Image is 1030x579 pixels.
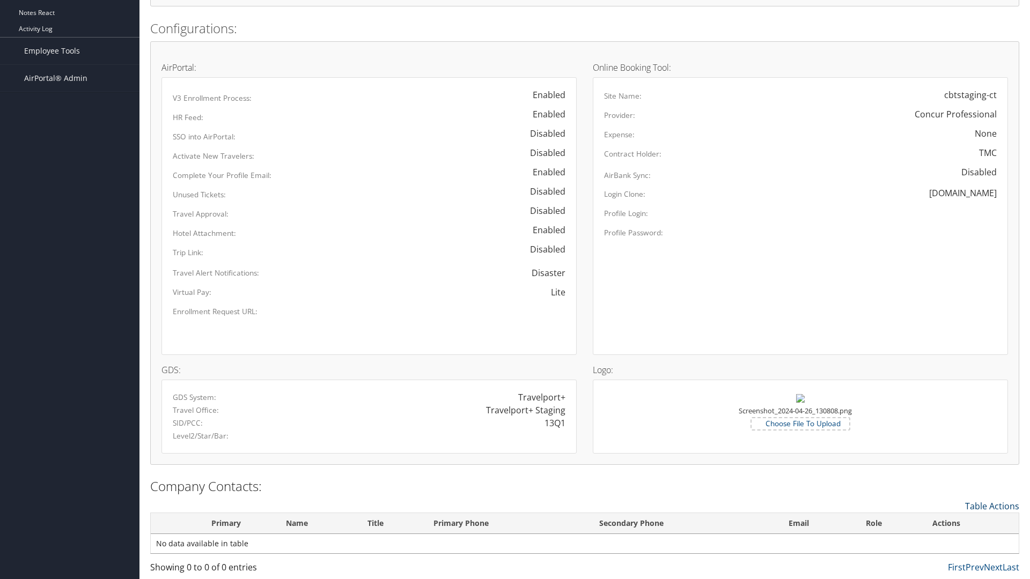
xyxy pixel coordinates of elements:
[173,392,216,403] label: GDS System:
[796,394,805,403] img: Screenshot_2024-04-26_130808.png
[519,243,565,256] div: Disabled
[979,146,997,159] div: TMC
[604,129,635,140] label: Expense:
[161,63,577,72] h4: AirPortal:
[929,187,997,199] div: [DOMAIN_NAME]
[604,189,645,199] label: Login Clone:
[150,19,1019,38] h2: Configurations:
[176,513,276,534] th: Primary
[604,170,651,181] label: AirBank Sync:
[856,513,922,534] th: Role
[522,88,565,101] div: Enabled
[173,93,252,103] label: V3 Enrollment Process:
[521,262,565,284] span: Disaster
[173,151,254,161] label: Activate New Travelers:
[424,513,590,534] th: Primary Phone
[24,65,87,92] span: AirPortal® Admin
[590,513,778,534] th: Secondary Phone
[951,166,997,179] div: Disabled
[944,88,997,101] div: cbtstaging-ct
[173,131,236,142] label: SSO into AirPortal:
[593,63,1008,72] h4: Online Booking Tool:
[975,127,997,140] div: None
[358,513,424,534] th: Title
[604,227,663,238] label: Profile Password:
[779,513,856,534] th: Email
[923,513,1019,534] th: Actions
[966,561,984,573] a: Prev
[161,366,577,374] h4: GDS:
[24,38,80,64] span: Employee Tools
[551,286,565,299] div: Lite
[593,366,1008,374] h4: Logo:
[519,127,565,140] div: Disabled
[173,306,257,317] label: Enrollment Request URL:
[519,146,565,159] div: Disabled
[276,513,358,534] th: Name
[739,406,852,426] small: Screenshot_2024-04-26_130808.png
[604,208,648,219] label: Profile Login:
[752,418,849,429] label: Choose File To Upload
[519,185,565,198] div: Disabled
[604,91,642,101] label: Site Name:
[604,149,661,159] label: Contract Holder:
[173,112,203,123] label: HR Feed:
[522,224,565,236] div: Enabled
[965,500,1019,512] a: Table Actions
[151,534,1019,553] td: No data available in table
[150,561,356,579] div: Showing 0 to 0 of 0 entries
[173,247,203,258] label: Trip Link:
[984,561,1003,573] a: Next
[173,209,229,219] label: Travel Approval:
[150,477,1019,495] h2: Company Contacts:
[173,228,236,239] label: Hotel Attachment:
[522,166,565,179] div: Enabled
[518,391,565,404] div: Travelport+
[486,404,565,417] div: Travelport+ Staging
[173,268,259,278] label: Travel Alert Notifications:
[173,170,271,181] label: Complete Your Profile Email:
[173,418,203,428] label: SID/PCC:
[173,287,211,298] label: Virtual Pay:
[522,108,565,121] div: Enabled
[173,405,219,415] label: Travel Office:
[545,417,565,429] div: 13Q1
[173,189,226,200] label: Unused Tickets:
[173,430,229,441] label: Level2/Star/Bar:
[519,204,565,217] div: Disabled
[1003,561,1019,573] a: Last
[948,561,966,573] a: First
[915,108,997,121] div: Concur Professional
[604,110,635,121] label: Provider:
